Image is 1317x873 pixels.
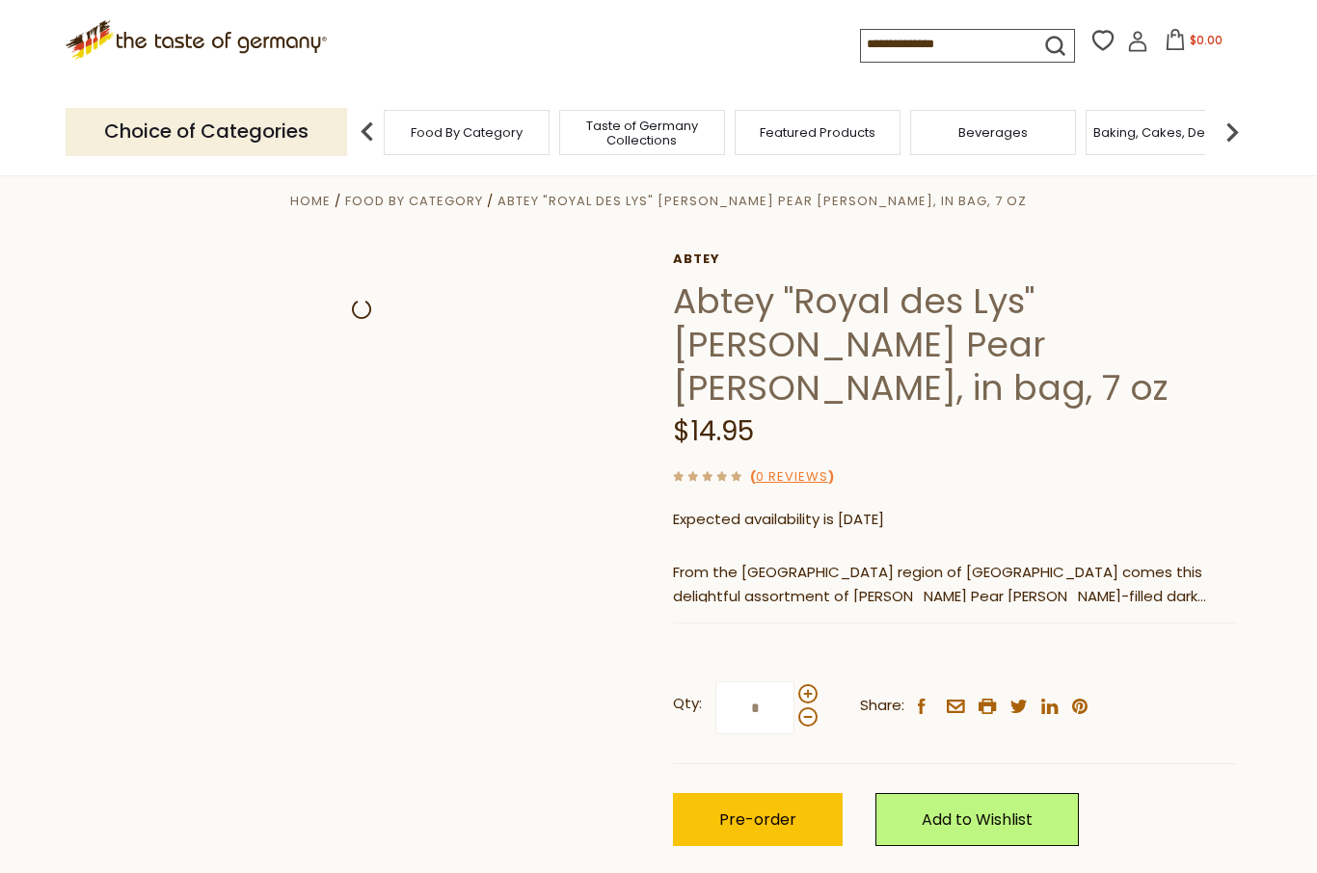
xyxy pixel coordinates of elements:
[750,467,834,486] span: ( )
[1213,113,1251,151] img: next arrow
[290,192,331,210] a: Home
[715,681,794,734] input: Qty:
[673,251,1237,267] a: Abtey
[875,793,1079,846] a: Add to Wishlist
[1093,125,1243,140] a: Baking, Cakes, Desserts
[719,808,796,831] span: Pre-order
[673,508,1237,532] p: Expected availability is [DATE]
[673,561,1237,609] p: From the [GEOGRAPHIC_DATA] region of [GEOGRAPHIC_DATA] comes this delightful assortment of [PERSO...
[411,125,523,140] a: Food By Category
[1152,29,1234,58] button: $0.00
[860,694,904,718] span: Share:
[66,108,347,155] p: Choice of Categories
[673,793,843,846] button: Pre-order
[673,692,702,716] strong: Qty:
[756,467,828,488] a: 0 Reviews
[497,192,1027,210] a: Abtey "Royal des Lys" [PERSON_NAME] Pear [PERSON_NAME], in bag, 7 oz
[673,279,1237,410] h1: Abtey "Royal des Lys" [PERSON_NAME] Pear [PERSON_NAME], in bag, 7 oz
[345,192,483,210] a: Food By Category
[673,412,754,450] span: $14.95
[760,125,875,140] a: Featured Products
[958,125,1028,140] a: Beverages
[565,119,719,147] a: Taste of Germany Collections
[348,113,387,151] img: previous arrow
[1190,32,1223,48] span: $0.00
